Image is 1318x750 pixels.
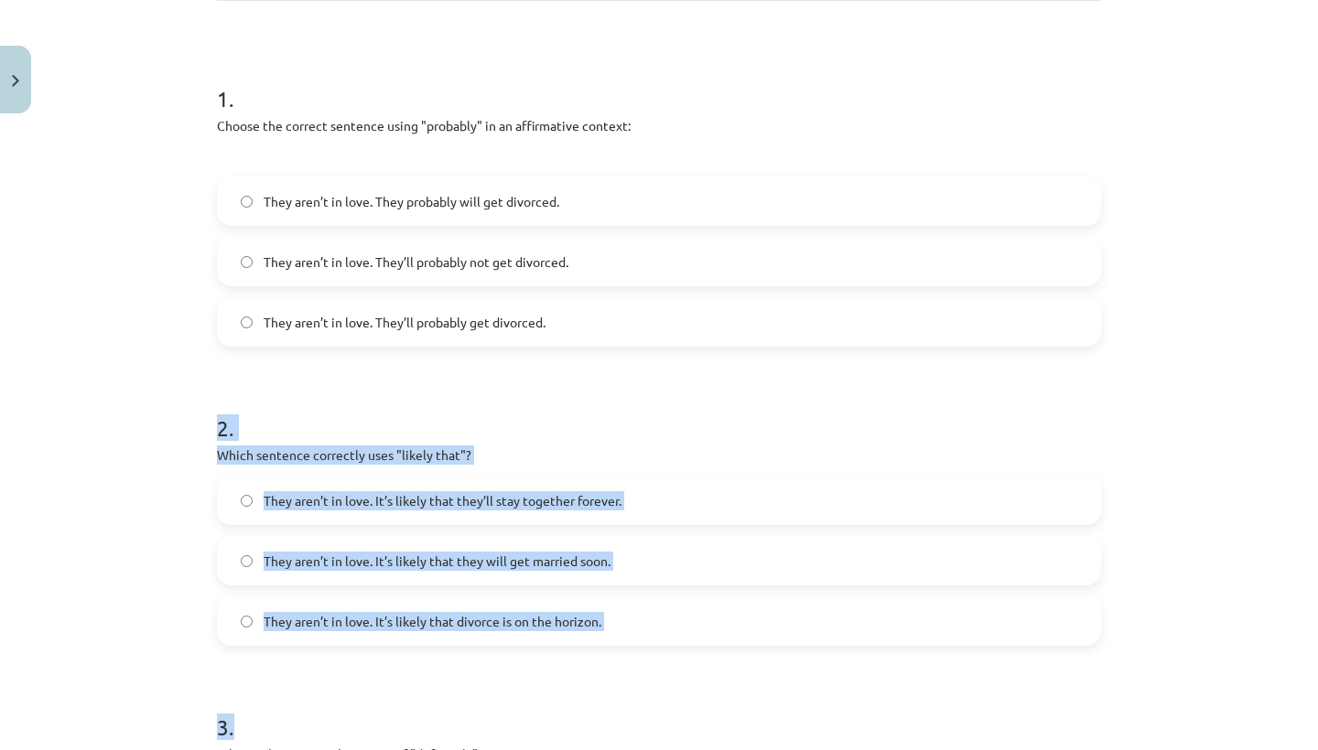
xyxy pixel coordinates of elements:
[241,256,253,268] input: They aren’t in love. They’ll probably not get divorced.
[217,383,1101,440] h1: 2 .
[217,54,1101,111] h1: 1 .
[217,682,1101,739] h1: 3 .
[217,116,1101,135] p: Choose the correct sentence using "probably" in an affirmative context:
[12,75,19,87] img: icon-close-lesson-0947bae3869378f0d4975bcd49f059093ad1ed9edebbc8119c70593378902aed.svg
[241,316,253,328] input: They aren’t in love. They’ll probably get divorced.
[264,192,559,211] span: They aren’t in love. They probably will get divorced.
[241,495,253,507] input: They aren’t in love. It’s likely that they’ll stay together forever.
[241,555,253,567] input: They aren’t in love. It’s likely that they will get married soon.
[241,616,253,627] input: They aren’t in love. It’s likely that divorce is on the horizon.
[264,552,610,571] span: They aren’t in love. It’s likely that they will get married soon.
[217,445,1101,465] p: Which sentence correctly uses "likely that"?
[241,196,253,208] input: They aren’t in love. They probably will get divorced.
[264,252,568,272] span: They aren’t in love. They’ll probably not get divorced.
[264,313,546,332] span: They aren’t in love. They’ll probably get divorced.
[264,612,601,631] span: They aren’t in love. It’s likely that divorce is on the horizon.
[264,491,621,510] span: They aren’t in love. It’s likely that they’ll stay together forever.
